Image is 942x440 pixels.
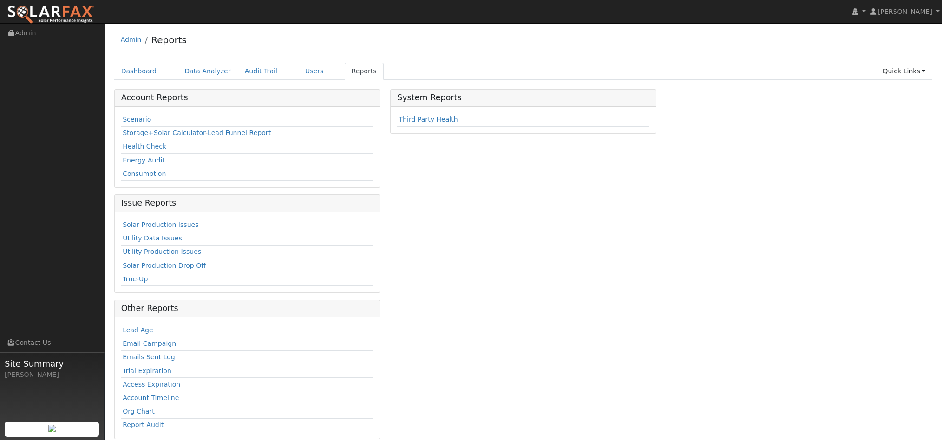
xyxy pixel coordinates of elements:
h5: System Reports [397,93,649,103]
a: Dashboard [114,63,164,80]
a: Trial Expiration [123,367,171,375]
a: Lead Age [123,326,153,334]
a: Third Party Health [399,116,458,123]
a: Reports [345,63,384,80]
a: Quick Links [876,63,932,80]
a: Admin [121,36,142,43]
h5: Other Reports [121,304,373,313]
a: Health Check [123,142,166,150]
a: Data Analyzer [177,63,238,80]
img: SolarFax [7,5,94,25]
h5: Issue Reports [121,198,373,208]
a: Emails Sent Log [123,353,175,361]
td: - [121,126,373,140]
h5: Account Reports [121,93,373,103]
a: Report Audit [123,421,164,428]
a: Users [298,63,331,80]
a: Scenario [123,116,151,123]
a: Lead Funnel Report [208,129,271,136]
a: Org Chart [123,408,155,415]
a: Access Expiration [123,381,180,388]
div: [PERSON_NAME] [5,370,99,380]
a: Utility Data Issues [123,234,182,242]
img: retrieve [48,425,56,432]
a: Account Timeline [123,394,179,401]
a: True-Up [123,275,148,283]
span: Site Summary [5,357,99,370]
span: [PERSON_NAME] [878,8,932,15]
a: Utility Production Issues [123,248,201,255]
a: Solar Production Issues [123,221,198,228]
a: Energy Audit [123,156,165,164]
a: Email Campaign [123,340,176,347]
a: Audit Trail [238,63,284,80]
a: Consumption [123,170,166,177]
a: Storage+Solar Calculator [123,129,205,136]
a: Reports [151,34,187,45]
a: Solar Production Drop Off [123,262,206,269]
